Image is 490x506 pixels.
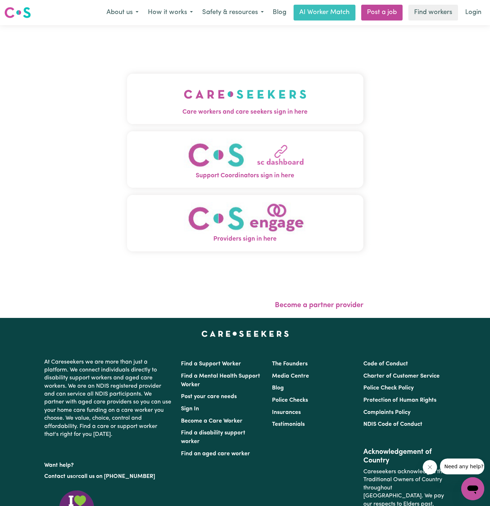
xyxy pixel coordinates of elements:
[294,5,355,20] a: AI Worker Match
[440,459,484,474] iframe: Message from company
[181,430,245,445] a: Find a disability support worker
[198,5,268,20] button: Safety & resources
[201,331,289,337] a: Careseekers home page
[127,171,363,181] span: Support Coordinators sign in here
[408,5,458,20] a: Find workers
[127,108,363,117] span: Care workers and care seekers sign in here
[363,361,408,367] a: Code of Conduct
[272,397,308,403] a: Police Checks
[363,397,436,403] a: Protection of Human Rights
[181,406,199,412] a: Sign In
[181,373,260,388] a: Find a Mental Health Support Worker
[272,361,308,367] a: The Founders
[78,474,155,479] a: call us on [PHONE_NUMBER]
[181,361,241,367] a: Find a Support Worker
[461,477,484,500] iframe: Button to launch messaging window
[127,195,363,251] button: Providers sign in here
[181,394,237,400] a: Post your care needs
[361,5,403,20] a: Post a job
[272,421,305,427] a: Testimonials
[268,5,291,20] a: Blog
[127,74,363,124] button: Care workers and care seekers sign in here
[363,448,446,465] h2: Acknowledgement of Country
[272,410,301,415] a: Insurances
[363,385,414,391] a: Police Check Policy
[275,302,363,309] a: Become a partner provider
[461,5,486,20] a: Login
[143,5,198,20] button: How it works
[272,385,284,391] a: Blog
[127,234,363,244] span: Providers sign in here
[44,459,172,469] p: Want help?
[363,373,440,379] a: Charter of Customer Service
[423,460,437,474] iframe: Close message
[181,418,242,424] a: Become a Care Worker
[4,4,31,21] a: Careseekers logo
[44,470,172,483] p: or
[4,6,31,19] img: Careseekers logo
[44,474,73,479] a: Contact us
[181,451,250,457] a: Find an aged care worker
[127,131,363,188] button: Support Coordinators sign in here
[363,410,410,415] a: Complaints Policy
[44,355,172,442] p: At Careseekers we are more than just a platform. We connect individuals directly to disability su...
[363,421,422,427] a: NDIS Code of Conduct
[272,373,309,379] a: Media Centre
[102,5,143,20] button: About us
